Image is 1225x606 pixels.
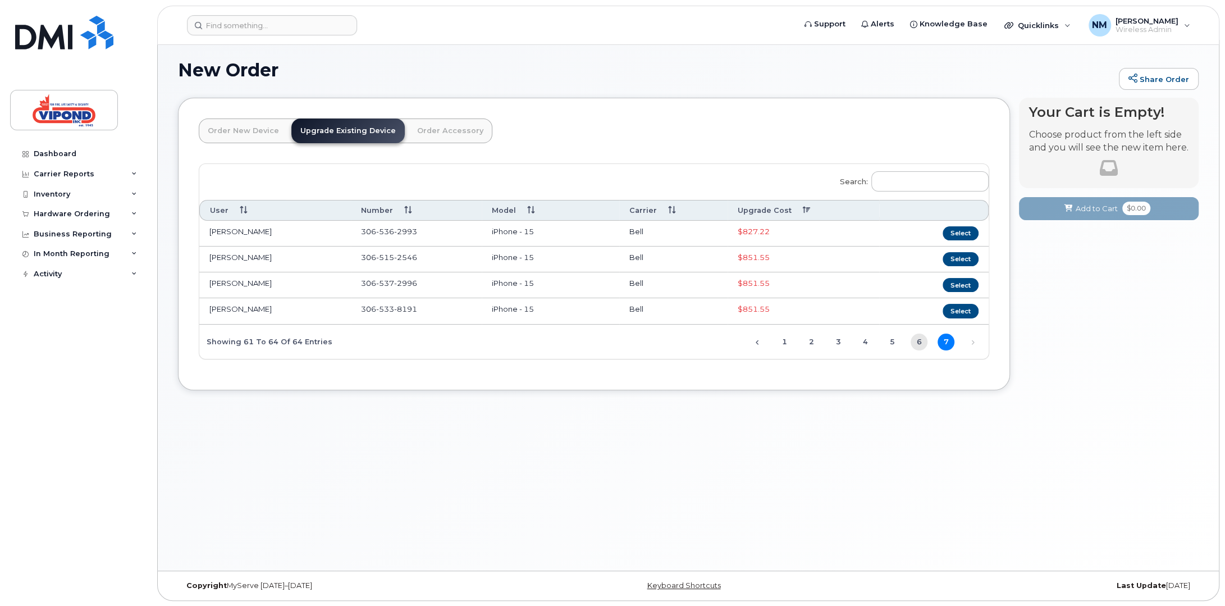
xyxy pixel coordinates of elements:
a: Share Order [1119,68,1199,90]
td: [PERSON_NAME] [199,221,351,247]
a: 2 [803,334,820,350]
span: 515 [376,253,394,262]
td: [PERSON_NAME] [199,247,351,272]
span: 8191 [394,304,417,313]
span: Full Upgrade Eligibility Date 2028-07-23 [738,253,770,262]
p: Choose product from the left side and you will see the new item here. [1029,129,1189,154]
a: 6 [911,334,927,350]
th: Number: activate to sort column ascending [351,200,482,221]
button: Select [943,278,979,292]
span: 2996 [394,279,417,288]
span: Full Upgrade Eligibility Date 2028-07-23 [738,279,770,288]
th: Carrier: activate to sort column ascending [619,200,728,221]
span: 2546 [394,253,417,262]
button: Select [943,226,979,240]
a: Previous [749,334,766,350]
span: 306 [361,253,417,262]
td: iPhone - 15 [482,298,619,324]
a: 7 [938,334,954,350]
td: Bell [619,247,728,272]
td: [PERSON_NAME] [199,272,351,298]
a: Order New Device [199,119,288,143]
th: Upgrade Cost: activate to sort column descending [728,200,879,221]
span: 306 [361,227,417,236]
span: Add to Cart [1076,203,1118,214]
span: 2993 [394,227,417,236]
td: iPhone - 15 [482,272,619,298]
a: Keyboard Shortcuts [647,581,720,590]
span: Full Upgrade Eligibility Date 2028-07-03 [738,227,770,236]
span: 306 [361,304,417,313]
a: 3 [830,334,847,350]
td: Bell [619,272,728,298]
div: [DATE] [858,581,1199,590]
th: User: activate to sort column ascending [199,200,351,221]
span: $0.00 [1122,202,1150,215]
a: Order Accessory [408,119,492,143]
input: Search: [871,171,989,192]
span: 536 [376,227,394,236]
span: Full Upgrade Eligibility Date 2028-07-23 [738,304,770,313]
button: Add to Cart $0.00 [1019,197,1199,220]
button: Select [943,252,979,266]
span: 537 [376,279,394,288]
strong: Last Update [1117,581,1166,590]
h1: New Order [178,60,1113,80]
button: Select [943,304,979,318]
span: 533 [376,304,394,313]
strong: Copyright [186,581,227,590]
a: 1 [776,334,793,350]
h4: Your Cart is Empty! [1029,104,1189,120]
div: MyServe [DATE]–[DATE] [178,581,518,590]
span: 306 [361,279,417,288]
th: Model: activate to sort column ascending [482,200,619,221]
a: 4 [857,334,874,350]
td: iPhone - 15 [482,247,619,272]
label: Search: [833,164,989,195]
td: Bell [619,221,728,247]
a: Next [965,334,981,350]
td: Bell [619,298,728,324]
div: Showing 61 to 64 of 64 entries [199,332,332,351]
a: Upgrade Existing Device [291,119,405,143]
td: [PERSON_NAME] [199,298,351,324]
a: 5 [884,334,901,350]
td: iPhone - 15 [482,221,619,247]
